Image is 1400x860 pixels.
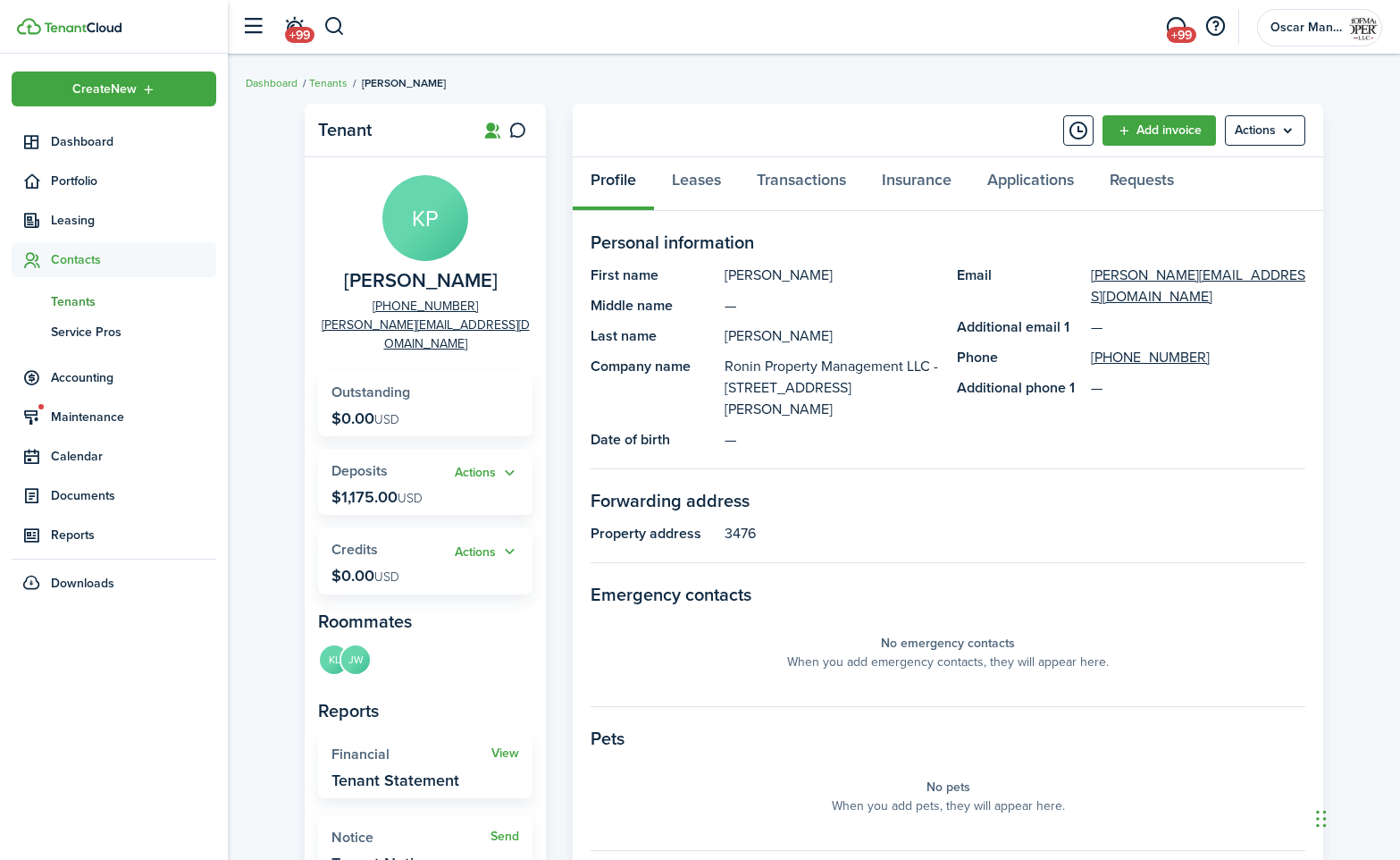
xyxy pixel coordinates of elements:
[881,634,1015,653] panel-main-placeholder-title: No emergency contacts
[1200,12,1230,42] button: Open resource center
[331,488,423,506] p: $1,175.00
[246,75,298,91] a: Dashboard
[739,157,864,211] a: Transactions
[832,797,1065,815] panel-main-placeholder-description: When you add pets, they will appear here.
[926,778,970,797] panel-main-placeholder-title: No pets
[285,27,314,43] span: +99
[72,83,137,96] span: Create New
[591,295,716,316] panel-main-title: Middle name
[373,297,478,316] a: [PHONE_NUMBER]
[787,653,1109,671] panel-main-placeholder-description: When you add emergency contacts, they will appear here.
[455,542,519,562] button: Actions
[1102,115,1216,146] a: Add invoice
[591,581,1305,608] panel-main-section-title: Emergency contacts
[382,175,468,261] avatar-text: KP
[51,574,114,593] span: Downloads
[51,486,216,505] span: Documents
[1092,157,1192,211] a: Requests
[864,157,969,211] a: Insurance
[725,523,1305,544] panel-main-description: 3476
[1349,13,1378,42] img: Oscar Management Services, LLC
[318,316,532,353] a: [PERSON_NAME][EMAIL_ADDRESS][DOMAIN_NAME]
[455,463,519,484] button: Actions
[1225,115,1305,146] menu-btn: Actions
[591,725,1305,752] panel-main-section-title: Pets
[331,830,490,846] widget-stats-title: Notice
[374,568,399,586] span: USD
[12,124,216,159] a: Dashboard
[12,316,216,347] a: Service Pros
[277,4,311,50] a: Notifications
[331,567,399,585] p: $0.00
[591,356,716,420] panel-main-title: Company name
[1094,667,1400,860] iframe: Chat Widget
[12,518,216,552] a: Reports
[51,526,216,544] span: Reports
[320,645,348,674] avatar-text: KL
[398,489,423,508] span: USD
[591,523,716,544] panel-main-title: Property address
[491,746,519,761] a: View
[51,323,216,341] span: Service Pros
[318,644,350,679] a: KL
[331,409,399,427] p: $0.00
[1091,265,1305,308] a: [PERSON_NAME][EMAIL_ADDRESS][DOMAIN_NAME]
[318,608,532,635] panel-main-subtitle: Roommates
[331,771,459,789] widget-stats-description: Tenant Statement
[12,286,216,316] a: Tenants
[1167,27,1196,43] span: +99
[591,265,716,286] panel-main-title: First name
[51,368,216,387] span: Accounting
[331,382,410,402] span: Outstanding
[591,325,716,347] panel-main-title: Last name
[309,75,348,91] a: Tenants
[331,539,378,560] span: Credits
[236,10,270,44] button: Open sidebar
[591,429,716,451] panel-main-title: Date of birth
[957,265,1082,308] panel-main-title: Email
[957,316,1082,338] panel-main-title: Additional email 1
[51,132,216,151] span: Dashboard
[12,72,216,106] button: Open menu
[725,295,939,316] panel-main-description: —
[331,460,388,481] span: Deposits
[318,120,461,140] panel-main-title: Tenant
[1316,792,1327,846] div: Drag
[350,644,372,679] a: JW
[51,250,216,269] span: Contacts
[725,356,939,420] panel-main-description: Ronin Property Management LLC - [STREET_ADDRESS][PERSON_NAME]
[957,377,1082,399] panel-main-title: Additional phone 1
[51,408,216,426] span: Maintenance
[323,12,346,42] button: Search
[1063,115,1094,146] button: Timeline
[1225,115,1305,146] button: Open menu
[455,542,519,562] button: Open menu
[490,830,519,844] a: Send
[591,229,1305,256] panel-main-section-title: Personal information
[318,697,532,724] panel-main-subtitle: Reports
[51,211,216,230] span: Leasing
[654,157,739,211] a: Leases
[1091,347,1210,368] a: [PHONE_NUMBER]
[957,347,1082,368] panel-main-title: Phone
[44,22,122,33] img: TenantCloud
[51,292,216,311] span: Tenants
[51,172,216,190] span: Portfolio
[341,645,370,674] avatar-text: JW
[455,463,519,484] button: Open menu
[331,746,491,763] widget-stats-title: Financial
[969,157,1092,211] a: Applications
[362,75,446,91] span: [PERSON_NAME]
[1159,4,1193,50] a: Messaging
[51,447,216,466] span: Calendar
[725,429,939,451] panel-main-description: —
[725,265,939,286] panel-main-description: [PERSON_NAME]
[344,270,498,292] span: Kaitlyn Partridge
[725,325,939,347] panel-main-description: [PERSON_NAME]
[374,410,399,429] span: USD
[591,487,1305,514] panel-main-section-title: Forwarding address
